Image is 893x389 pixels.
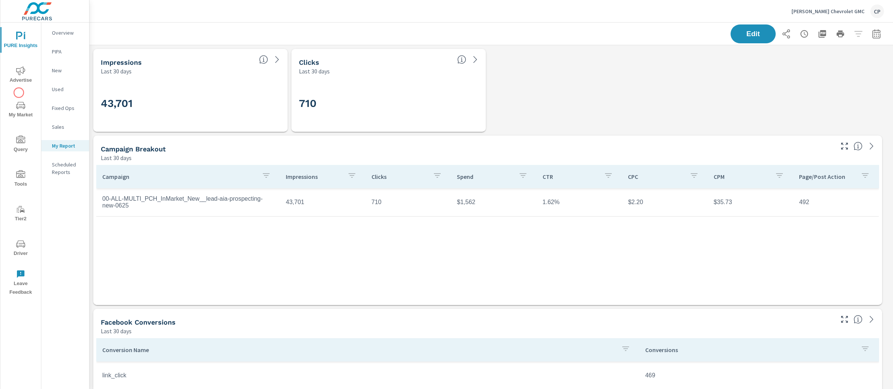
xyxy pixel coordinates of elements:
[3,170,39,189] span: Tools
[870,5,884,18] div: CP
[457,173,512,180] p: Spend
[41,84,89,95] div: Used
[838,313,851,325] button: Make Fullscreen
[286,173,341,180] p: Impressions
[41,121,89,133] div: Sales
[41,65,89,76] div: New
[52,85,83,93] p: Used
[96,366,639,385] td: link_click
[52,123,83,131] p: Sales
[451,193,537,212] td: $1,562
[96,189,280,215] td: 00-ALL-MULTI_PCH_InMarket_New__lead-aia-prospecting-new-0625
[731,24,776,43] button: Edit
[41,46,89,57] div: PIPA
[815,26,830,41] button: "Export Report to PDF"
[271,53,283,66] a: See more details in report
[102,173,256,180] p: Campaign
[791,8,864,15] p: [PERSON_NAME] Chevrolet GMC
[3,270,39,297] span: Leave Feedback
[622,193,708,212] td: $2.20
[866,140,878,152] a: See more details in report
[866,313,878,325] a: See more details in report
[854,142,863,151] span: This is a summary of Social performance results by campaign. Each column can be sorted.
[101,145,166,153] h5: Campaign Breakout
[0,23,41,300] div: nav menu
[299,58,319,66] h5: Clicks
[3,32,39,50] span: PURE Insights
[101,58,142,66] h5: Impressions
[469,53,481,66] a: See more details in report
[639,366,879,385] td: 469
[543,173,598,180] p: CTR
[793,193,879,212] td: 492
[371,173,427,180] p: Clicks
[280,193,365,212] td: 43,701
[259,55,268,64] span: The number of times an ad was shown on your behalf.
[365,193,451,212] td: 710
[52,161,83,176] p: Scheduled Reports
[52,29,83,37] p: Overview
[52,67,83,74] p: New
[101,153,132,162] p: Last 30 days
[52,142,83,149] p: My Report
[854,315,863,324] span: Conversions reported by Facebook.
[779,26,794,41] button: Share Report
[52,48,83,55] p: PIPA
[628,173,684,180] p: CPC
[41,140,89,151] div: My Report
[102,346,615,354] p: Conversion Name
[101,97,280,110] h3: 43,701
[714,173,769,180] p: CPM
[799,173,855,180] p: Page/Post Action
[3,136,39,154] span: Query
[3,66,39,85] span: Advertise
[537,193,622,212] td: 1.62%
[41,102,89,114] div: Fixed Ops
[3,240,39,258] span: Driver
[3,205,39,223] span: Tier2
[299,97,478,110] h3: 710
[838,140,851,152] button: Make Fullscreen
[3,101,39,119] span: My Market
[708,193,793,212] td: $35.73
[457,55,466,64] span: The number of times an ad was clicked by a consumer.
[41,159,89,178] div: Scheduled Reports
[869,26,884,41] button: Select Date Range
[52,104,83,112] p: Fixed Ops
[41,27,89,38] div: Overview
[645,346,855,354] p: Conversions
[738,31,768,37] span: Edit
[101,318,176,326] h5: Facebook Conversions
[101,326,132,336] p: Last 30 days
[833,26,848,41] button: Print Report
[101,67,132,76] p: Last 30 days
[299,67,330,76] p: Last 30 days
